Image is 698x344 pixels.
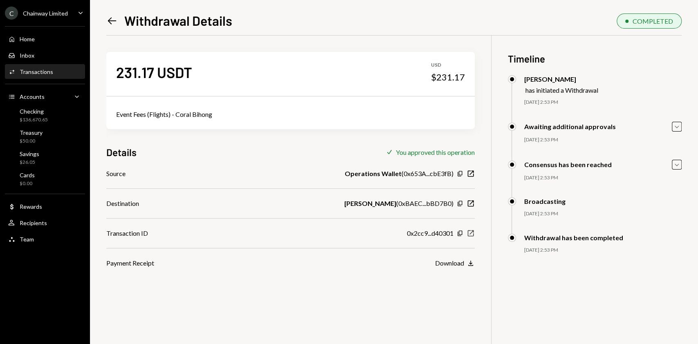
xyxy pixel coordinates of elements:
div: Cards [20,172,35,179]
div: $231.17 [431,71,465,83]
b: [PERSON_NAME] [344,199,396,208]
div: Event Fees (Flights) - Coral Bihong [116,109,465,119]
div: Download [435,259,464,267]
div: Rewards [20,203,42,210]
h3: Timeline [508,52,682,65]
div: Chainway Limited [23,10,68,17]
div: Checking [20,108,48,115]
b: Operations Wallet [345,169,402,179]
a: Cards$0.00 [5,169,85,189]
div: [DATE] 2:53 PM [524,210,682,217]
div: Broadcasting [524,197,566,205]
div: ( 0x653A...cbE3fB ) [345,169,453,179]
div: Accounts [20,93,45,100]
div: [DATE] 2:53 PM [524,99,682,106]
div: Savings [20,150,39,157]
div: $136,670.65 [20,116,48,123]
div: Withdrawal has been completed [524,234,623,241]
div: Awaiting additional approvals [524,123,616,130]
div: Transactions [20,68,53,75]
div: $0.00 [20,180,35,187]
div: [DATE] 2:53 PM [524,174,682,181]
div: has initiated a Withdrawal [525,86,598,94]
div: [DATE] 2:53 PM [524,247,682,254]
a: Checking$136,670.65 [5,105,85,125]
div: COMPLETED [633,17,673,25]
div: $50.00 [20,138,43,145]
div: Payment Receipt [106,258,154,268]
div: [PERSON_NAME] [524,75,598,83]
div: Destination [106,199,139,208]
a: Accounts [5,89,85,104]
div: 231.17 USDT [116,63,192,81]
div: Transaction ID [106,228,148,238]
a: Recipients [5,215,85,230]
a: Savings$26.05 [5,148,85,168]
a: Team [5,232,85,246]
div: $26.05 [20,159,39,166]
div: [DATE] 2:53 PM [524,136,682,143]
div: C [5,7,18,20]
div: ( 0xBAEC...bBD7B0 ) [344,199,453,208]
div: Recipients [20,219,47,226]
div: Team [20,236,34,243]
div: Treasury [20,129,43,136]
button: Download [435,259,475,268]
a: Home [5,31,85,46]
h1: Withdrawal Details [124,12,232,29]
div: Inbox [20,52,34,59]
a: Inbox [5,48,85,63]
h3: Details [106,145,137,159]
div: 0x2cc9...d40301 [407,228,453,238]
div: Home [20,36,35,42]
a: Rewards [5,199,85,214]
div: You approved this operation [396,148,475,156]
div: USD [431,62,465,69]
a: Treasury$50.00 [5,127,85,146]
div: Consensus has been reached [524,161,612,168]
div: Source [106,169,126,179]
a: Transactions [5,64,85,79]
